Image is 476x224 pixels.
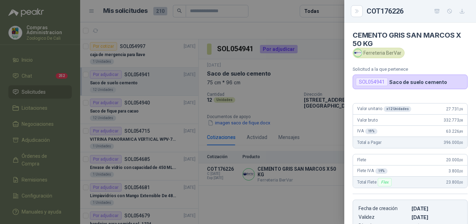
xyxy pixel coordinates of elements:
[389,79,447,85] p: Saco de suelo cemento
[375,168,388,174] div: 19 %
[356,78,388,86] div: SOL054941
[353,48,405,58] div: Ferreteria BerVar
[365,129,378,134] div: 19 %
[446,180,463,185] span: 23.800
[357,168,387,174] span: Flete IVA
[412,206,462,211] p: [DATE]
[459,169,463,173] span: ,00
[412,214,462,220] p: [DATE]
[357,129,377,134] span: IVA
[459,107,463,111] span: ,09
[353,31,468,48] h4: CEMENTO GRIS SAN MARCOS X 50 KG
[459,130,463,133] span: ,89
[359,206,409,211] p: Fecha de creación
[459,141,463,145] span: ,00
[359,214,409,220] p: Validez
[357,178,393,186] span: Total Flete
[459,180,463,184] span: ,00
[357,118,377,123] span: Valor bruto
[444,118,463,123] span: 332.773
[354,49,362,57] img: Company Logo
[353,67,468,72] p: Solicitud a la que pertenece
[357,106,411,112] span: Valor unitario
[444,140,463,145] span: 396.000
[446,157,463,162] span: 20.000
[367,6,468,17] div: COT176226
[459,158,463,162] span: ,00
[353,7,361,15] button: Close
[378,178,391,186] div: Flex
[448,169,463,173] span: 3.800
[459,118,463,122] span: ,08
[357,157,366,162] span: Flete
[384,106,411,112] div: x 12 Unidades
[357,140,382,145] span: Total a Pagar
[446,129,463,134] span: 63.226
[446,107,463,111] span: 27.731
